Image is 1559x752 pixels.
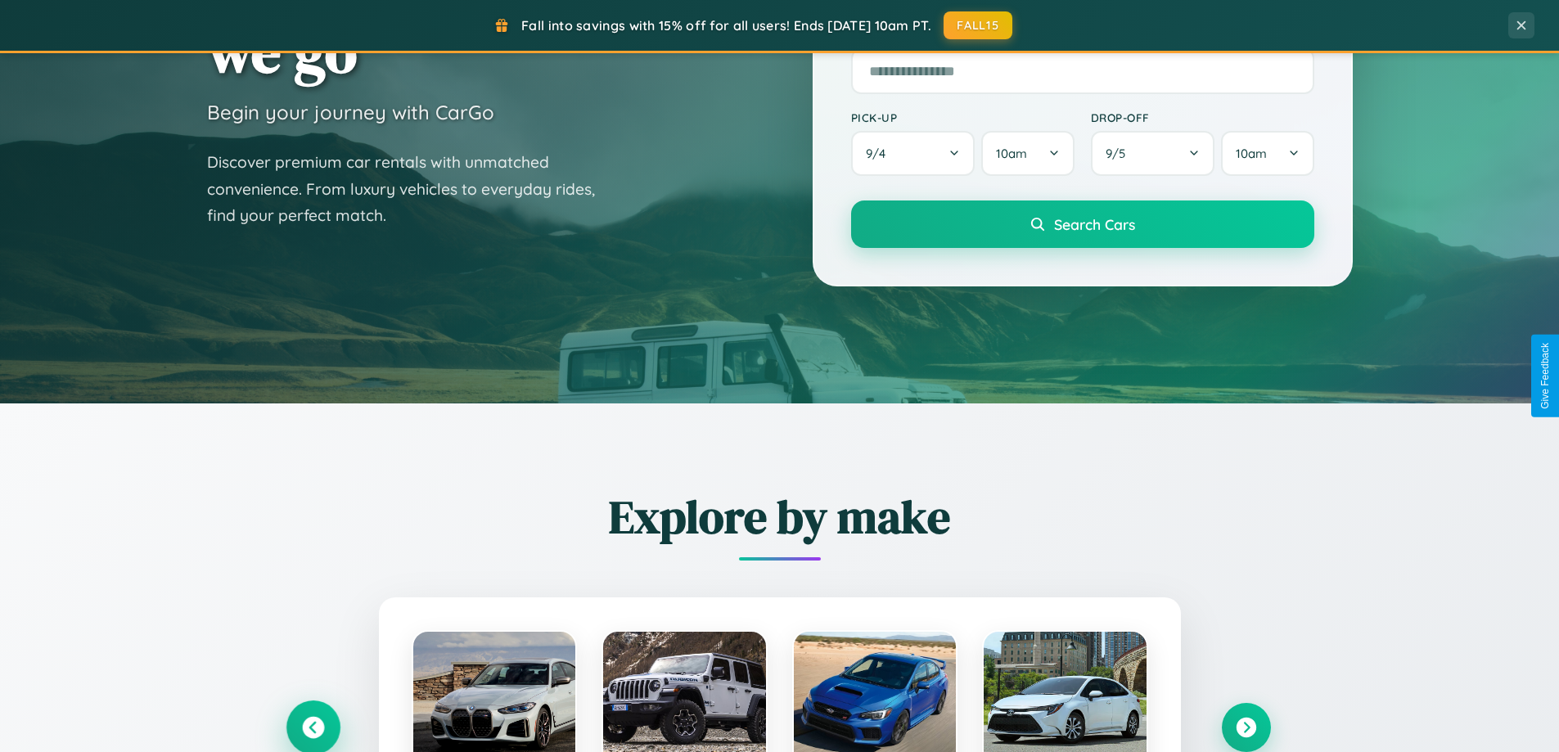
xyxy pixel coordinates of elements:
h3: Begin your journey with CarGo [207,100,494,124]
span: 9 / 4 [866,146,894,161]
span: 9 / 5 [1106,146,1133,161]
span: Fall into savings with 15% off for all users! Ends [DATE] 10am PT. [521,17,931,34]
button: Search Cars [851,200,1314,248]
span: Search Cars [1054,215,1135,233]
div: Give Feedback [1539,343,1551,409]
label: Drop-off [1091,110,1314,124]
span: 10am [1236,146,1267,161]
button: 9/4 [851,131,976,176]
p: Discover premium car rentals with unmatched convenience. From luxury vehicles to everyday rides, ... [207,149,616,229]
button: 9/5 [1091,131,1215,176]
span: 10am [996,146,1027,161]
button: 10am [981,131,1074,176]
label: Pick-up [851,110,1075,124]
h2: Explore by make [289,485,1271,548]
button: FALL15 [944,11,1012,39]
button: 10am [1221,131,1313,176]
